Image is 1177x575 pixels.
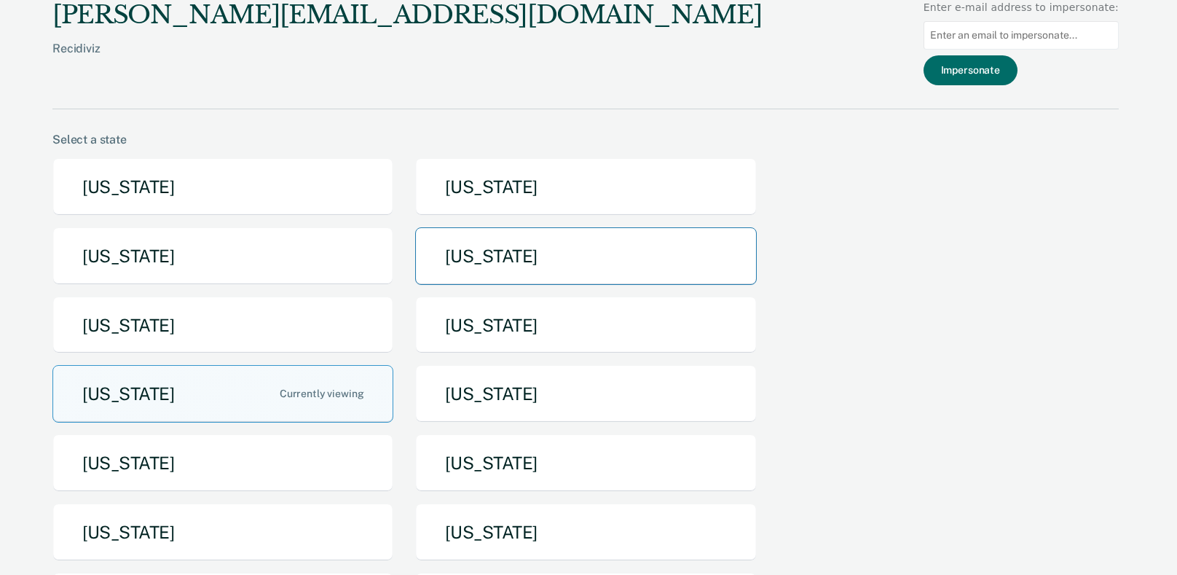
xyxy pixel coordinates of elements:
[415,504,756,561] button: [US_STATE]
[924,55,1017,85] button: Impersonate
[52,365,393,423] button: [US_STATE]
[415,227,756,285] button: [US_STATE]
[52,297,393,354] button: [US_STATE]
[52,42,762,79] div: Recidiviz
[52,434,393,492] button: [US_STATE]
[52,133,1119,146] div: Select a state
[415,158,756,216] button: [US_STATE]
[52,227,393,285] button: [US_STATE]
[415,365,756,423] button: [US_STATE]
[415,297,756,354] button: [US_STATE]
[52,158,393,216] button: [US_STATE]
[924,21,1119,50] input: Enter an email to impersonate...
[415,434,756,492] button: [US_STATE]
[52,504,393,561] button: [US_STATE]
